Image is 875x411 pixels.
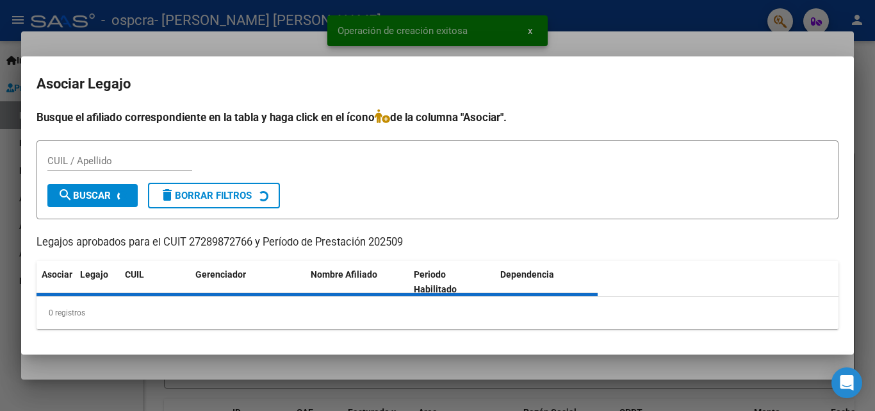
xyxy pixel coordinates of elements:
[311,269,377,280] span: Nombre Afiliado
[159,187,175,203] mat-icon: delete
[500,269,554,280] span: Dependencia
[75,261,120,303] datatable-header-cell: Legajo
[159,190,252,201] span: Borrar Filtros
[125,269,144,280] span: CUIL
[495,261,598,303] datatable-header-cell: Dependencia
[120,261,190,303] datatable-header-cell: CUIL
[414,269,457,294] span: Periodo Habilitado
[37,261,75,303] datatable-header-cell: Asociar
[37,72,838,96] h2: Asociar Legajo
[306,261,409,303] datatable-header-cell: Nombre Afiliado
[58,190,111,201] span: Buscar
[409,261,495,303] datatable-header-cell: Periodo Habilitado
[80,269,108,280] span: Legajo
[148,183,280,208] button: Borrar Filtros
[37,235,838,251] p: Legajos aprobados para el CUIT 27289872766 y Período de Prestación 202509
[831,367,862,398] div: Open Intercom Messenger
[190,261,306,303] datatable-header-cell: Gerenciador
[58,187,73,203] mat-icon: search
[195,269,246,280] span: Gerenciador
[37,297,838,329] div: 0 registros
[42,269,72,280] span: Asociar
[37,109,838,126] h4: Busque el afiliado correspondiente en la tabla y haga click en el ícono de la columna "Asociar".
[47,184,138,207] button: Buscar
